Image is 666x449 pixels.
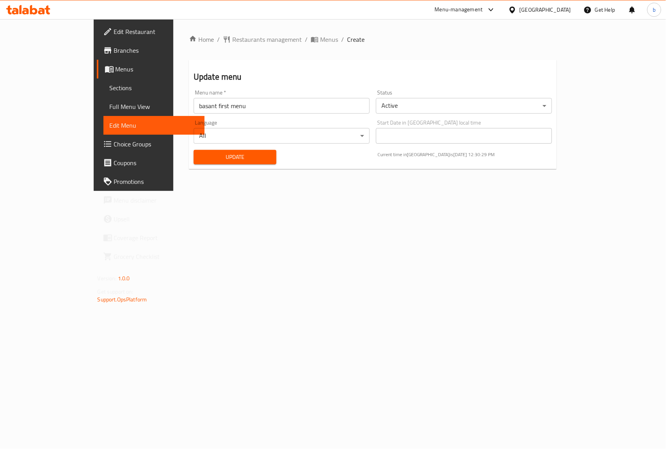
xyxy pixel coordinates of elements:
span: Choice Groups [114,139,199,149]
span: Edit Menu [110,121,199,130]
a: Choice Groups [97,135,205,153]
a: Support.OpsPlatform [98,294,147,305]
nav: breadcrumb [189,35,557,44]
div: Menu-management [435,5,483,14]
a: Restaurants management [223,35,302,44]
li: / [305,35,308,44]
a: Edit Restaurant [97,22,205,41]
span: Coverage Report [114,233,199,242]
span: Restaurants management [232,35,302,44]
span: Coupons [114,158,199,167]
span: Sections [110,83,199,93]
a: Coupons [97,153,205,172]
span: Create [347,35,365,44]
a: Branches [97,41,205,60]
div: Active [376,98,552,114]
span: Full Menu View [110,102,199,111]
button: Update [194,150,276,164]
a: Sections [103,78,205,97]
span: Version: [98,273,117,283]
li: / [341,35,344,44]
span: Grocery Checklist [114,252,199,261]
span: Menus [116,64,199,74]
input: Please enter Menu name [194,98,370,114]
span: Promotions [114,177,199,186]
span: Branches [114,46,199,55]
a: Promotions [97,172,205,191]
p: Current time in [GEOGRAPHIC_DATA] is [DATE] 12:30:29 PM [378,151,552,158]
a: Full Menu View [103,97,205,116]
a: Menus [311,35,338,44]
li: / [217,35,220,44]
div: All [194,128,370,144]
span: Update [200,152,270,162]
span: Get support on: [98,287,134,297]
a: Menu disclaimer [97,191,205,210]
span: b [653,5,655,14]
div: [GEOGRAPHIC_DATA] [520,5,571,14]
a: Menus [97,60,205,78]
span: Menus [320,35,338,44]
span: Upsell [114,214,199,224]
a: Upsell [97,210,205,228]
h2: Update menu [194,71,552,83]
a: Grocery Checklist [97,247,205,266]
span: 1.0.0 [118,273,130,283]
a: Coverage Report [97,228,205,247]
span: Edit Restaurant [114,27,199,36]
a: Edit Menu [103,116,205,135]
span: Menu disclaimer [114,196,199,205]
